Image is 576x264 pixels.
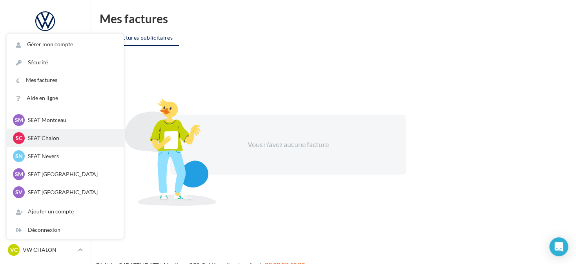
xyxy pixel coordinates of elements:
[7,71,124,89] a: Mes factures
[15,170,23,178] span: SM
[7,221,124,239] div: Déconnexion
[7,89,124,107] a: Aide en ligne
[28,134,114,142] p: SEAT Chalon
[5,78,86,95] a: Boîte de réception23
[28,116,114,124] p: SEAT Montceau
[6,242,84,257] a: VC VW CHALON
[28,152,114,160] p: SEAT Nevers
[5,39,82,56] button: Notifications
[5,118,86,135] a: Campagnes
[23,246,75,254] p: VW CHALON
[28,188,114,196] p: SEAT [GEOGRAPHIC_DATA]
[5,177,86,193] a: Calendrier
[5,137,86,154] a: Contacts
[221,140,355,150] div: Vous n'avez aucune facture
[7,203,124,220] div: Ajouter un compte
[15,188,22,196] span: SV
[15,152,23,160] span: SN
[16,134,22,142] span: SC
[5,98,86,115] a: Visibilité en ligne
[28,170,114,178] p: SEAT [GEOGRAPHIC_DATA]
[7,36,124,53] a: Gérer mon compte
[5,157,86,173] a: Médiathèque
[5,196,86,219] a: ASSETS PERSONNALISABLES
[5,59,86,75] a: Opérations
[10,246,18,254] span: VC
[15,116,23,124] span: SM
[100,13,567,24] h1: Mes factures
[549,237,568,256] div: Open Intercom Messenger
[7,54,124,71] a: Sécurité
